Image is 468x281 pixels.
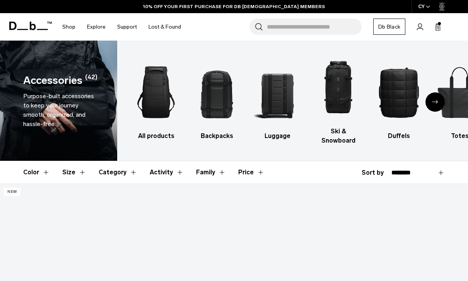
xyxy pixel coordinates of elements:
[193,57,241,141] a: Db Backpacks
[143,3,325,10] a: 10% OFF YOUR FIRST PURCHASE FOR DB [DEMOGRAPHIC_DATA] MEMBERS
[315,127,362,145] h3: Ski & Snowboard
[150,161,184,184] button: Toggle Filter
[254,57,301,141] li: 3 / 10
[254,57,301,141] a: Db Luggage
[23,161,50,184] button: Toggle Filter
[87,13,106,41] a: Explore
[117,13,137,41] a: Support
[315,52,362,145] a: Db Ski & Snowboard
[315,52,362,145] li: 4 / 10
[425,92,445,112] div: Next slide
[376,57,423,141] li: 5 / 10
[254,57,301,128] img: Db
[315,52,362,123] img: Db
[193,131,241,141] h3: Backpacks
[62,13,75,41] a: Shop
[56,13,187,41] nav: Main Navigation
[238,161,265,184] button: Toggle Price
[376,57,423,141] a: Db Duffels
[62,161,86,184] button: Toggle Filter
[99,161,137,184] button: Toggle Filter
[193,57,241,128] img: Db
[149,13,181,41] a: Lost & Found
[133,57,180,141] a: Db All products
[373,19,405,35] a: Db Black
[133,131,180,141] h3: All products
[133,57,180,128] img: Db
[23,73,82,89] h1: Accessories
[254,131,301,141] h3: Luggage
[85,73,97,89] span: (42)
[376,57,423,128] img: Db
[4,188,20,196] p: New
[23,92,97,129] div: Purpose-built accessories to keep your journey smooth, organized, and hassle-free.
[376,131,423,141] h3: Duffels
[193,57,241,141] li: 2 / 10
[133,57,180,141] li: 1 / 10
[196,161,226,184] button: Toggle Filter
